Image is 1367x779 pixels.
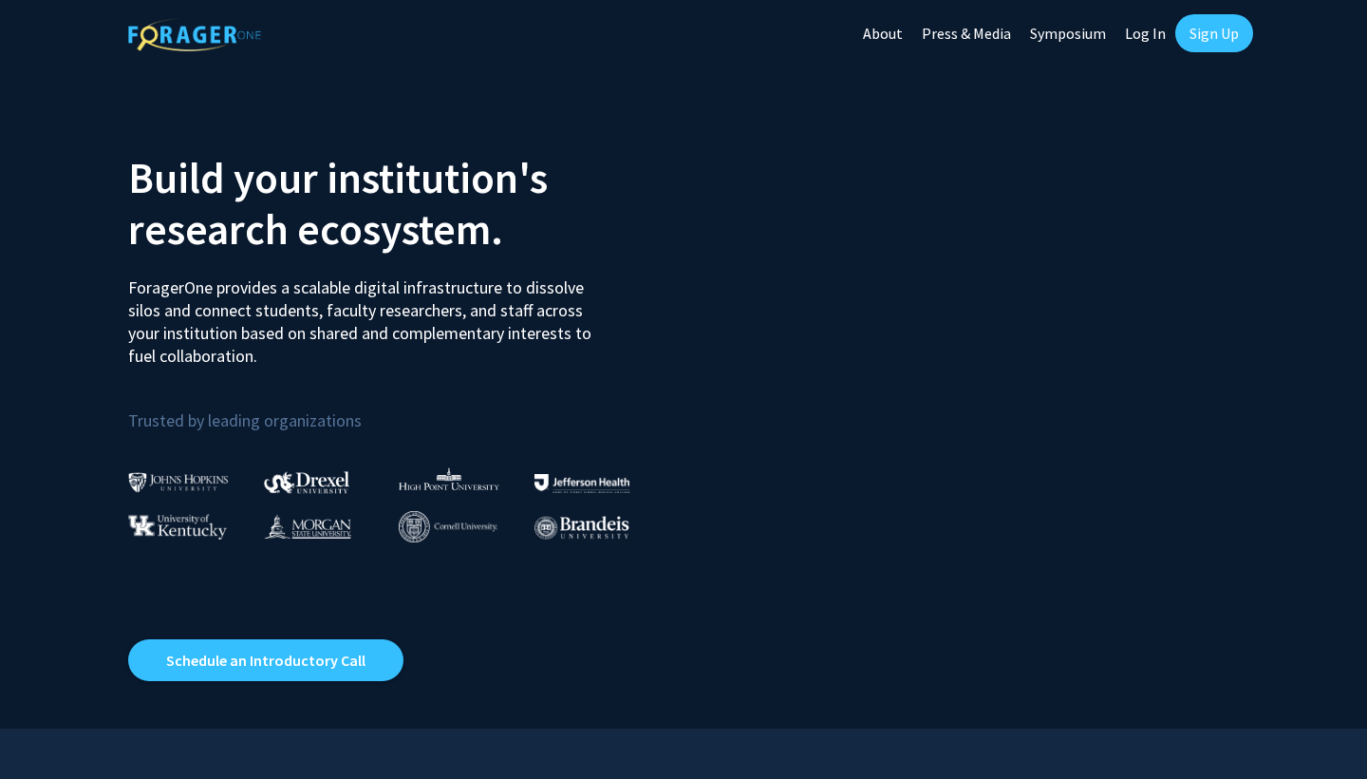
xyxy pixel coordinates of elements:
[534,516,629,540] img: Brandeis University
[128,18,261,51] img: ForagerOne Logo
[399,511,497,542] img: Cornell University
[1175,14,1253,52] a: Sign Up
[399,467,499,490] img: High Point University
[264,514,351,539] img: Morgan State University
[264,471,349,493] img: Drexel University
[128,514,227,540] img: University of Kentucky
[128,152,669,255] h2: Build your institution's research ecosystem.
[128,639,403,681] a: Opens in a new tab
[128,262,605,368] p: ForagerOne provides a scalable digital infrastructure to dissolve silos and connect students, fac...
[128,383,669,435] p: Trusted by leading organizations
[534,474,629,492] img: Thomas Jefferson University
[128,472,229,492] img: Johns Hopkins University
